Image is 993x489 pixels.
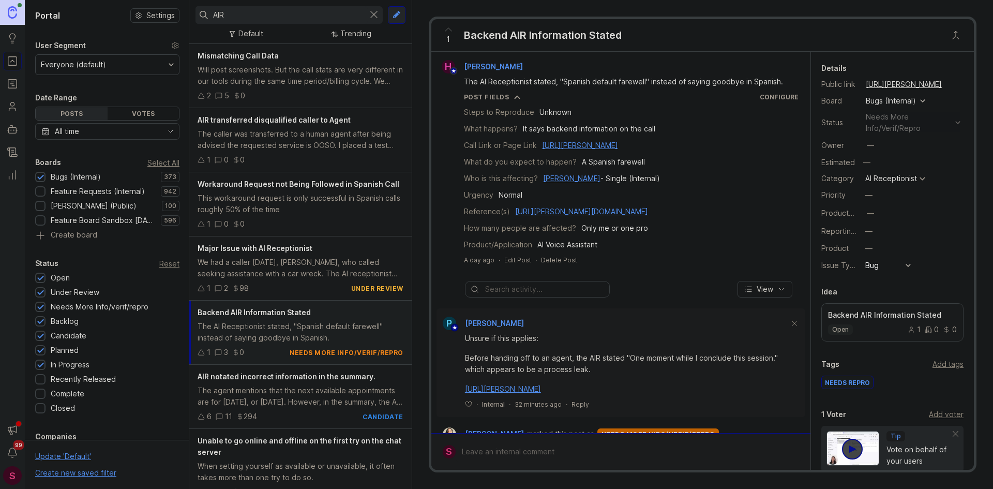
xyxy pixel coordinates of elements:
[3,52,22,70] a: Portal
[239,283,249,294] div: 98
[3,166,22,184] a: Reporting
[738,281,792,298] button: View
[35,92,77,104] div: Date Range
[539,107,571,118] div: Unknown
[821,244,849,253] label: Product
[363,412,403,421] div: candidate
[499,256,500,264] div: ·
[449,67,457,75] img: member badge
[464,156,577,168] div: What do you expect to happen?
[821,117,857,128] div: Status
[164,216,176,225] p: 596
[146,10,175,21] span: Settings
[886,444,953,467] div: Vote on behalf of your users
[3,97,22,116] a: Users
[821,408,846,421] div: 1 Voter
[482,400,505,409] div: Internal
[543,173,660,184] div: - Single (Internal)
[165,202,176,210] p: 100
[198,257,403,279] div: We had a caller [DATE], [PERSON_NAME], who called seeking assistance with a car wreck. The AI rec...
[821,227,877,235] label: Reporting Team
[821,358,839,371] div: Tags
[198,385,403,408] div: The agent mentions that the next available appointments are for [DATE], or [DATE]. However, in th...
[464,107,534,118] div: Steps to Reproduce
[130,8,179,23] a: Settings
[198,321,403,344] div: The AI Receptionist stated, "Spanish default farewell" instead of saying goodbye in Spanish.
[51,200,137,212] div: [PERSON_NAME] (Public)
[537,239,597,250] div: AI Voice Assistant
[35,9,60,22] h1: Portal
[581,223,648,234] div: Only me or one pro
[340,28,371,39] div: Trending
[198,308,311,317] span: Backend AIR Information Stated
[865,260,879,271] div: Bug
[240,218,245,230] div: 0
[504,256,531,264] div: Edit Post
[435,60,531,73] a: H[PERSON_NAME]
[198,180,399,188] span: Workaround Request not Being Followed in Spanish Call
[464,173,538,184] div: Who is this affecting?
[465,352,789,375] div: Before handing off to an agent, the AIR stated "One moment while I conclude this session." which ...
[821,286,837,298] div: Idea
[523,123,655,135] div: It says backend information on the call
[189,108,412,172] a: AIR transferred disqualified caller to AgentThe caller was transferred to a human agent after bei...
[239,347,244,358] div: 0
[535,256,537,264] div: ·
[929,409,964,420] div: Add voter
[3,143,22,161] a: Changelog
[464,256,494,264] a: A day ago
[198,244,312,253] span: Major Issue with AI Receptionist
[442,60,455,73] div: H
[925,326,939,333] div: 0
[3,443,22,462] button: Notifications
[189,236,412,301] a: Major Issue with AI ReceptionistWe had a caller [DATE], [PERSON_NAME], who called seeking assista...
[464,28,622,42] div: Backend AIR Information Stated
[198,372,375,381] span: AIR notated incorrect information in the summary.
[162,127,179,136] svg: toggle icon
[207,283,210,294] div: 1
[36,107,108,120] div: Posts
[464,206,510,217] div: Reference(s)
[189,301,412,365] a: Backend AIR Information StatedThe AI Receptionist stated, "Spanish default farewell" instead of s...
[207,154,210,166] div: 1
[867,140,874,151] div: —
[51,330,86,342] div: Candidate
[864,206,877,220] button: ProductboardID
[821,209,876,217] label: ProductboardID
[821,140,857,151] div: Owner
[865,226,872,237] div: —
[464,189,493,201] div: Urgency
[485,284,604,295] input: Search activity...
[597,428,719,440] div: needs more info/verif/repro
[164,187,176,196] p: 942
[224,283,228,294] div: 2
[224,218,229,230] div: 0
[891,432,901,440] p: Tip
[515,400,562,409] span: 32 minutes ago
[51,345,79,356] div: Planned
[198,115,351,124] span: AIR transferred disqualified caller to Agent
[35,257,58,270] div: Status
[51,403,75,414] div: Closed
[509,400,510,409] div: ·
[571,400,589,409] div: Reply
[541,256,577,264] div: Delete Post
[821,173,857,184] div: Category
[828,310,957,320] p: Backend AIR Information Stated
[189,172,412,236] a: Workaround Request not Being Followed in Spanish CallThis workaround request is only successful i...
[41,59,106,70] div: Everyone (default)
[464,223,576,234] div: How many people are affected?
[821,159,855,166] div: Estimated
[757,284,773,294] span: View
[3,75,22,93] a: Roadmaps
[13,440,24,450] span: 99
[464,76,790,87] div: The AI Receptionist stated, "Spanish default farewell" instead of saying goodbye in Spanish.
[464,123,518,135] div: What happens?
[3,120,22,139] a: Autopilot
[198,436,401,456] span: Unable to go online and offline on the first try on the chat server
[3,421,22,439] button: Announcements
[51,301,148,313] div: Needs More Info/verif/repro
[207,90,211,101] div: 2
[822,376,873,389] div: NEEDS REPRO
